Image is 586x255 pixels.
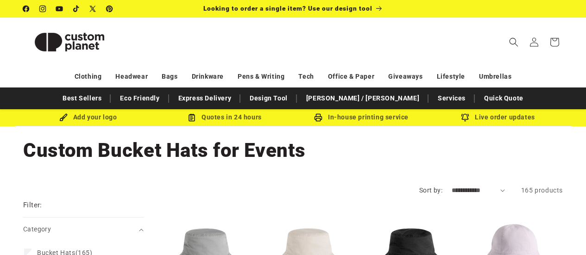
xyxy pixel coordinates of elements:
a: Best Sellers [58,90,106,106]
div: Quotes in 24 hours [157,112,293,123]
img: Order Updates Icon [188,113,196,122]
span: Category [23,225,51,233]
div: Add your logo [20,112,157,123]
img: In-house printing [314,113,322,122]
summary: Category (0 selected) [23,218,144,241]
a: Clothing [75,68,102,85]
div: In-house printing service [293,112,430,123]
a: Eco Friendly [115,90,164,106]
span: 165 products [521,187,563,194]
a: Bags [162,68,177,85]
a: Tech [298,68,314,85]
a: Quick Quote [479,90,528,106]
a: Drinkware [192,68,224,85]
summary: Search [504,32,524,52]
img: Order updates [461,113,469,122]
a: Services [433,90,470,106]
h2: Filter: [23,200,42,211]
a: Custom Planet [20,18,120,66]
a: Pens & Writing [238,68,284,85]
span: Looking to order a single item? Use our design tool [203,5,372,12]
a: Lifestyle [437,68,465,85]
a: Headwear [115,68,148,85]
label: Sort by: [419,187,442,194]
a: [PERSON_NAME] / [PERSON_NAME] [302,90,424,106]
div: Live order updates [430,112,567,123]
a: Express Delivery [174,90,236,106]
a: Umbrellas [479,68,511,85]
a: Design Tool [245,90,292,106]
h1: Custom Bucket Hats for Events [23,138,563,163]
img: Custom Planet [23,21,116,63]
a: Office & Paper [328,68,374,85]
img: Brush Icon [59,113,68,122]
a: Giveaways [388,68,422,85]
